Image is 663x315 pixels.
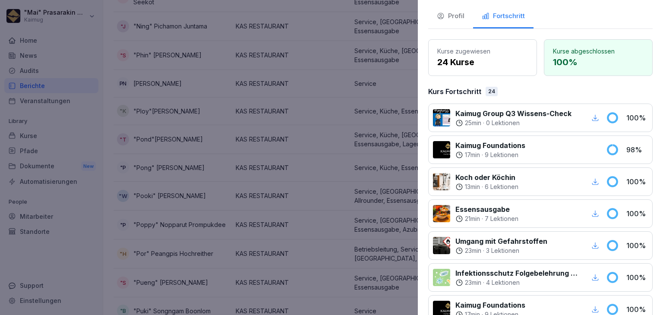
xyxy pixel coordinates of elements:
p: 4 Lektionen [486,278,520,287]
p: 13 min [465,183,480,191]
div: 24 [486,87,498,96]
p: 17 min [465,151,480,159]
p: 100 % [626,176,648,187]
p: 3 Lektionen [486,246,519,255]
p: Koch oder Köchin [455,172,518,183]
p: 7 Lektionen [485,214,518,223]
p: Infektionsschutz Folgebelehrung (nach §43 IfSG) [455,268,579,278]
div: Fortschritt [482,11,525,21]
p: Kurse zugewiesen [437,47,528,56]
p: 98 % [626,145,648,155]
div: · [455,278,579,287]
p: Umgang mit Gefahrstoffen [455,236,547,246]
p: 100 % [626,208,648,219]
p: 25 min [465,119,481,127]
div: · [455,214,518,223]
button: Profil [428,5,473,28]
p: Kaimug Group Q3 Wissens-Check [455,108,571,119]
div: · [455,246,547,255]
button: Fortschritt [473,5,534,28]
p: 9 Lektionen [485,151,518,159]
p: 100 % [553,56,644,69]
div: · [455,151,525,159]
p: Essensausgabe [455,204,518,214]
p: Kaimug Foundations [455,300,525,310]
div: Profil [437,11,464,21]
p: 100 % [626,240,648,251]
p: Kurse abgeschlossen [553,47,644,56]
div: · [455,183,518,191]
p: 100 % [626,272,648,283]
p: 100 % [626,304,648,315]
p: 6 Lektionen [485,183,518,191]
p: Kaimug Foundations [455,140,525,151]
p: 100 % [626,113,648,123]
p: 23 min [465,246,481,255]
p: 21 min [465,214,480,223]
p: 24 Kurse [437,56,528,69]
p: 0 Lektionen [486,119,520,127]
div: · [455,119,571,127]
p: Kurs Fortschritt [428,86,481,97]
p: 23 min [465,278,481,287]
